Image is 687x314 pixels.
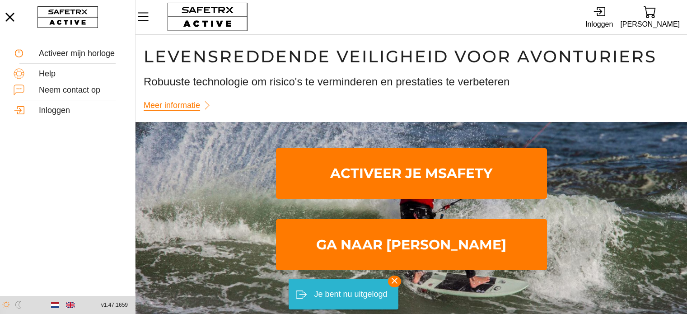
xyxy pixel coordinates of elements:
[314,286,387,303] div: Je bent nu uitgelogd
[39,49,122,59] div: Activeer mijn horloge
[51,301,59,309] img: nl.svg
[96,298,133,313] button: v1.47.1659
[39,85,122,95] div: Neem contact op
[276,219,547,270] a: Ga naar [PERSON_NAME]
[66,301,75,309] img: en.svg
[39,69,122,79] div: Help
[101,300,128,310] span: v1.47.1659
[144,97,216,114] a: Meer informatie
[63,297,78,313] button: English
[144,46,679,67] h1: Levensreddende veiligheid voor avonturiers
[276,148,547,199] a: Activeer je mSafety
[14,84,24,95] img: ContactUs.svg
[14,68,24,79] img: Help.svg
[14,301,22,309] img: ModeDark.svg
[47,297,63,313] button: Dutch
[144,98,200,112] span: Meer informatie
[39,106,122,116] div: Inloggen
[136,7,158,26] button: Menu
[283,150,540,197] span: Activeer je mSafety
[283,221,540,268] span: Ga naar [PERSON_NAME]
[585,18,613,30] div: Inloggen
[144,74,679,89] h3: Robuuste technologie om risico's te verminderen en prestaties te verbeteren
[2,301,10,309] img: ModeLight.svg
[620,18,680,30] div: [PERSON_NAME]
